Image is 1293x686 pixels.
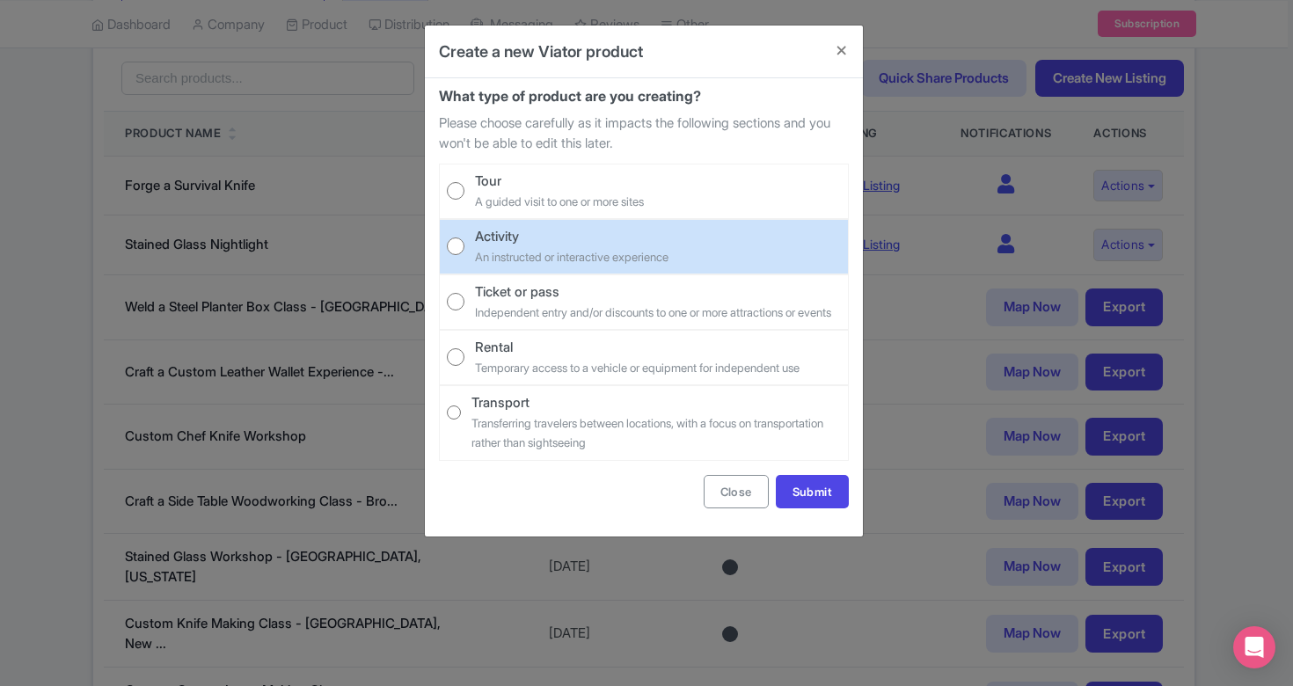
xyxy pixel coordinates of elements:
[475,361,800,375] small: Temporary access to a vehicle or equipment for independent use
[1233,626,1275,668] div: Open Intercom Messenger
[776,475,849,508] a: Submit
[439,40,643,63] h4: Create a new Viator product
[475,305,831,319] small: Independent entry and/or discounts to one or more attractions or events
[447,404,461,421] input: Transport Transferring travelers between locations, with a focus on transportation rather than si...
[475,227,668,247] div: Activity
[821,26,863,76] button: Close
[447,293,464,310] input: Ticket or pass Independent entry and/or discounts to one or more attractions or events
[471,416,823,450] small: Transferring travelers between locations, with a focus on transportation rather than sightseeing
[475,171,644,192] div: Tour
[439,113,849,153] p: Please choose carefully as it impacts the following sections and you won't be able to edit this l...
[471,393,841,413] div: Transport
[704,475,769,508] button: Close
[447,182,464,200] input: Tour A guided visit to one or more sites
[447,237,464,255] input: Activity An instructed or interactive experience
[475,338,800,358] div: Rental
[475,250,668,264] small: An instructed or interactive experience
[439,89,849,105] h3: What type of product are you creating?
[447,348,464,366] input: Rental Temporary access to a vehicle or equipment for independent use
[475,194,644,208] small: A guided visit to one or more sites
[475,282,831,303] div: Ticket or pass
